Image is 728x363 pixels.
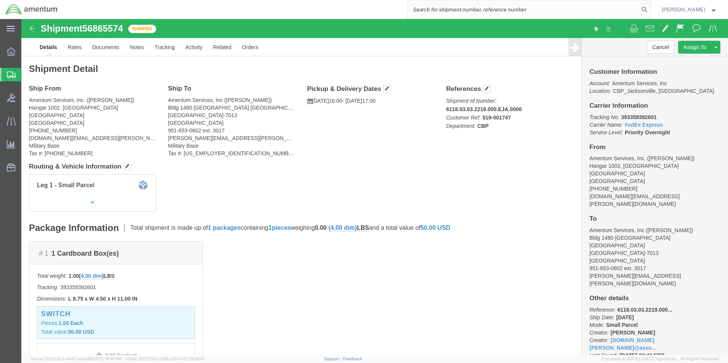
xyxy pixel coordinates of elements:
button: [PERSON_NAME] [661,5,718,14]
input: Search for shipment number, reference number [407,0,639,19]
iframe: FS Legacy Container [21,19,728,355]
span: Client: 2025.19.0-129fbcf [125,357,204,361]
span: Copyright © [DATE]-[DATE] Agistix Inc., All Rights Reserved [602,356,719,362]
img: logo [5,4,58,15]
span: [DATE] 09:39:01 [174,357,204,361]
span: [DATE] 10:47:06 [91,357,122,361]
a: Support [324,357,343,361]
span: Server: 2025.19.0-d447cefac8f [30,357,122,361]
span: Cienna Green [662,5,705,14]
a: Feedback [343,357,362,361]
